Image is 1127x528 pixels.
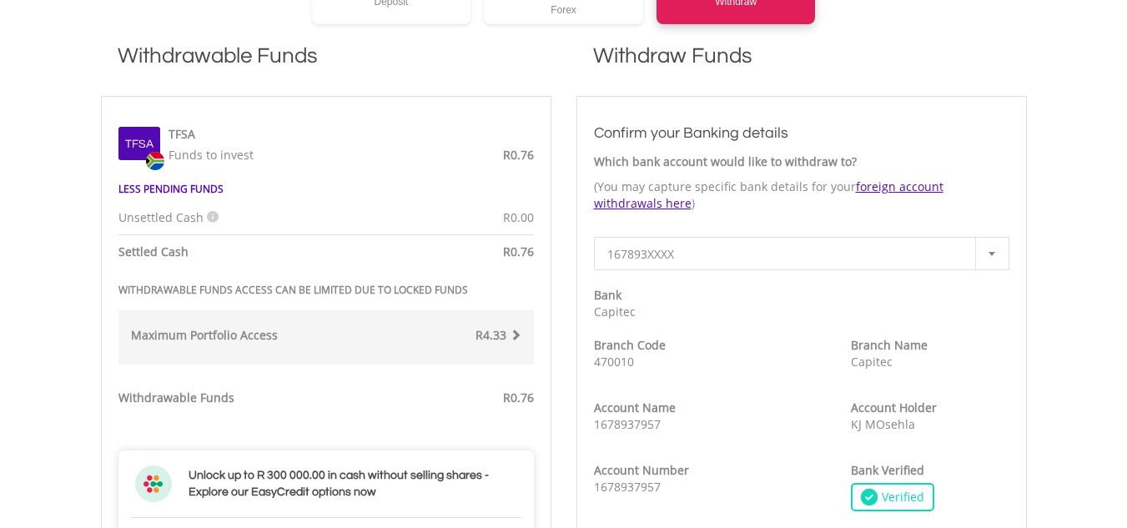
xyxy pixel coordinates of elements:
a: foreign account withdrawals here [594,179,943,211]
span: R0.76 [503,244,534,259]
span: Capitec [594,304,636,319]
span: 167893XXXX [607,238,971,271]
span: Verified [878,489,924,505]
strong: Which bank account would like to withdraw to? [594,153,857,169]
strong: Maximum Portfolio Access [131,327,278,343]
label: TFSA [169,126,195,143]
span: R0.76 [503,390,534,405]
label: Tfsa [125,136,153,153]
span: R0.00 [503,209,534,225]
strong: Branch Name [851,337,928,353]
h3: Unlock up to R 300 000.00 in cash without selling shares - Explore our EasyCredit options now [189,467,517,500]
strong: Bank Verified [851,462,924,478]
span: Funds to invest [169,147,254,163]
span: R4.33 [475,327,506,343]
strong: Withdrawable Funds [118,390,234,405]
span: 1678937957 [594,479,661,495]
strong: Account Holder [851,400,937,415]
strong: LESS PENDING FUNDS [118,182,224,196]
h1: Withdrawable Funds [101,41,551,88]
strong: Account Number [594,462,689,478]
span: R0.76 [503,147,534,163]
p: (You may capture specific bank details for your ) [594,179,1009,212]
strong: Branch Code [594,337,666,353]
h1: Withdraw Funds [576,41,1027,88]
strong: Bank [594,287,621,303]
span: 470010 [594,354,634,370]
strong: WITHDRAWABLE FUNDS ACCESS CAN BE LIMITED DUE TO LOCKED FUNDS [118,283,468,297]
strong: Account Name [594,400,676,415]
img: ec-flower.svg [135,465,172,502]
img: zar.png [146,152,164,170]
strong: Settled Cash [118,244,189,259]
span: 1678937957 [594,416,661,432]
h3: Confirm your Banking details [594,122,1009,145]
span: Capitec [851,354,893,370]
span: Unsettled Cash [118,209,204,225]
span: KJ MOsehla [851,416,915,432]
